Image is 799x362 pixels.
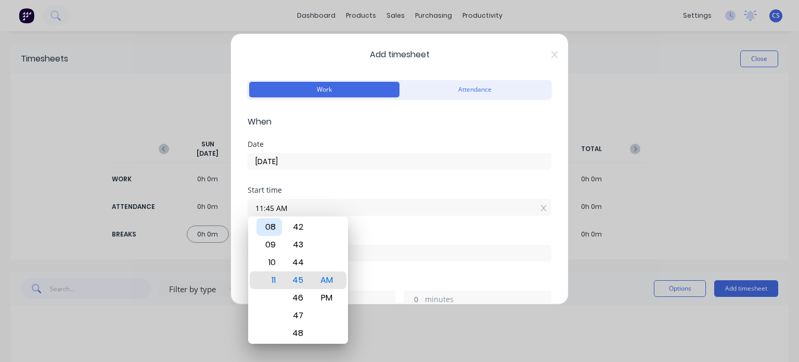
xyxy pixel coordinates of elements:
[404,291,422,307] input: 0
[248,278,551,285] div: Hours worked
[285,271,311,289] div: 45
[248,141,551,148] div: Date
[249,82,399,97] button: Work
[248,232,551,240] div: Finish time
[285,289,311,307] div: 46
[255,217,283,344] div: Hour
[283,217,312,344] div: Minute
[285,218,311,236] div: 42
[256,218,282,236] div: 08
[285,307,311,324] div: 47
[314,289,339,307] div: PM
[425,294,551,307] label: minutes
[256,271,282,289] div: 11
[248,48,551,61] span: Add timesheet
[314,271,339,289] div: AM
[248,186,551,194] div: Start time
[256,236,282,254] div: 09
[256,254,282,271] div: 10
[285,236,311,254] div: 43
[399,82,550,97] button: Attendance
[285,324,311,342] div: 48
[285,254,311,271] div: 44
[248,116,551,128] span: When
